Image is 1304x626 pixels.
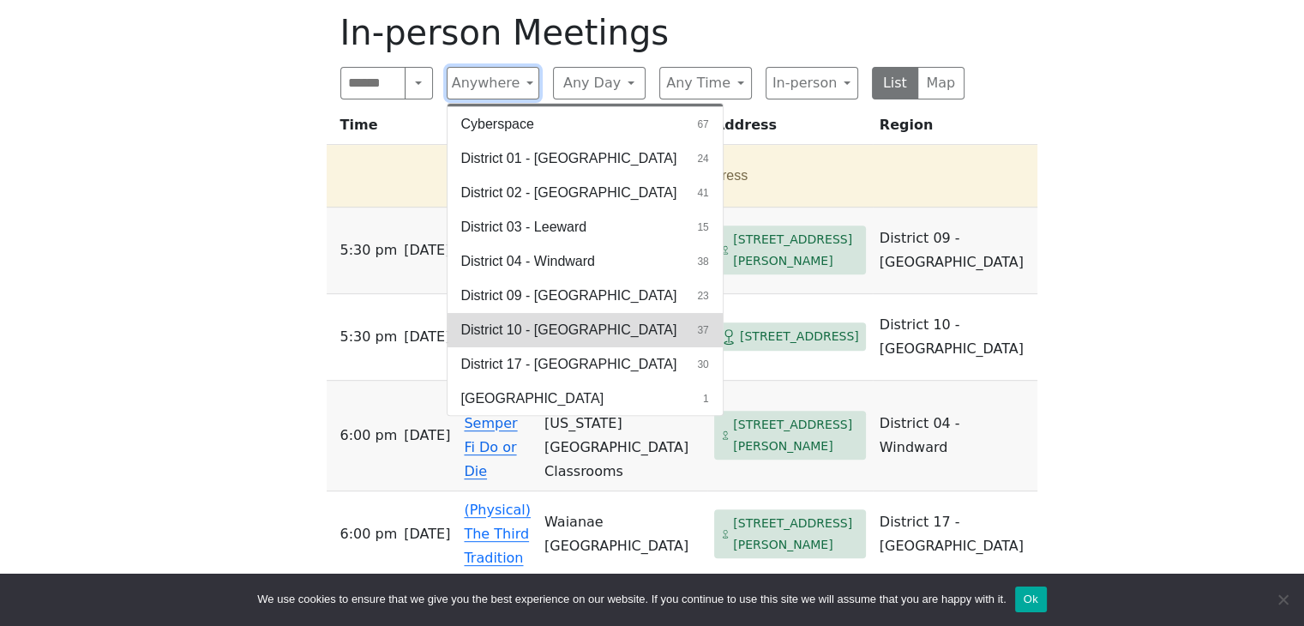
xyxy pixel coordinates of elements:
span: [STREET_ADDRESS][PERSON_NAME] [733,513,859,555]
button: [GEOGRAPHIC_DATA]1 result [448,382,723,416]
span: District 02 - [GEOGRAPHIC_DATA] [461,183,677,203]
span: [STREET_ADDRESS][PERSON_NAME] [733,414,859,456]
span: District 09 - [GEOGRAPHIC_DATA] [461,286,677,306]
span: 23 results [697,288,708,304]
th: Time [327,113,458,145]
button: Any Time [659,67,752,99]
span: District 10 - [GEOGRAPHIC_DATA] [461,320,677,340]
button: Cyberspace67 results [448,107,723,141]
span: [DATE] [404,238,450,262]
span: 5:30 PM [340,325,398,349]
div: Anywhere [447,103,724,416]
span: 67 results [697,117,708,132]
span: [STREET_ADDRESS] [740,326,859,347]
button: District 09 - [GEOGRAPHIC_DATA]23 results [448,279,723,313]
button: District 17 - [GEOGRAPHIC_DATA]30 results [448,347,723,382]
th: Address [707,113,873,145]
input: Search [340,67,406,99]
span: 5:30 PM [340,238,398,262]
button: Search [405,67,432,99]
button: Ok [1015,587,1047,612]
td: District 09 - [GEOGRAPHIC_DATA] [873,208,1037,294]
button: In-person [766,67,858,99]
span: 15 results [697,220,708,235]
h1: In-person Meetings [340,12,964,53]
td: District 17 - [GEOGRAPHIC_DATA] [873,491,1037,578]
a: (Physical) Semper Fi Do or Die [464,391,531,479]
span: [DATE] [404,325,450,349]
span: District 04 - Windward [461,251,595,272]
button: District 02 - [GEOGRAPHIC_DATA]41 results [448,176,723,210]
th: Region [873,113,1037,145]
span: 37 results [697,322,708,338]
span: 24 results [697,151,708,166]
button: Anywhere [447,67,539,99]
button: District 04 - Windward38 results [448,244,723,279]
span: [GEOGRAPHIC_DATA] [461,388,604,409]
a: (Physical) The Third Tradition [464,502,531,566]
span: Cyberspace [461,114,534,135]
td: Waianae [GEOGRAPHIC_DATA] [538,491,707,578]
span: [DATE] [404,522,450,546]
span: 41 results [697,185,708,201]
span: 6:00 PM [340,424,398,448]
span: No [1274,591,1291,608]
button: Map [917,67,964,99]
td: District 04 - Windward [873,381,1037,491]
span: 30 results [697,357,708,372]
td: District 10 - [GEOGRAPHIC_DATA] [873,294,1037,381]
td: Marine Corps Base [US_STATE][GEOGRAPHIC_DATA] Classrooms [538,381,707,491]
span: 38 results [697,254,708,269]
button: District 01 - [GEOGRAPHIC_DATA]24 results [448,141,723,176]
button: Any Day [553,67,646,99]
span: [DATE] [404,424,450,448]
span: District 03 - Leeward [461,217,587,238]
span: [STREET_ADDRESS][PERSON_NAME] [733,229,859,271]
button: District 10 - [GEOGRAPHIC_DATA]37 results [448,313,723,347]
button: District 03 - Leeward15 results [448,210,723,244]
button: List [872,67,919,99]
span: 6:00 PM [340,522,398,546]
span: District 01 - [GEOGRAPHIC_DATA] [461,148,677,169]
span: 1 result [703,391,709,406]
button: 4 meetings in progress [334,152,1024,200]
span: District 17 - [GEOGRAPHIC_DATA] [461,354,677,375]
span: We use cookies to ensure that we give you the best experience on our website. If you continue to ... [257,591,1006,608]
